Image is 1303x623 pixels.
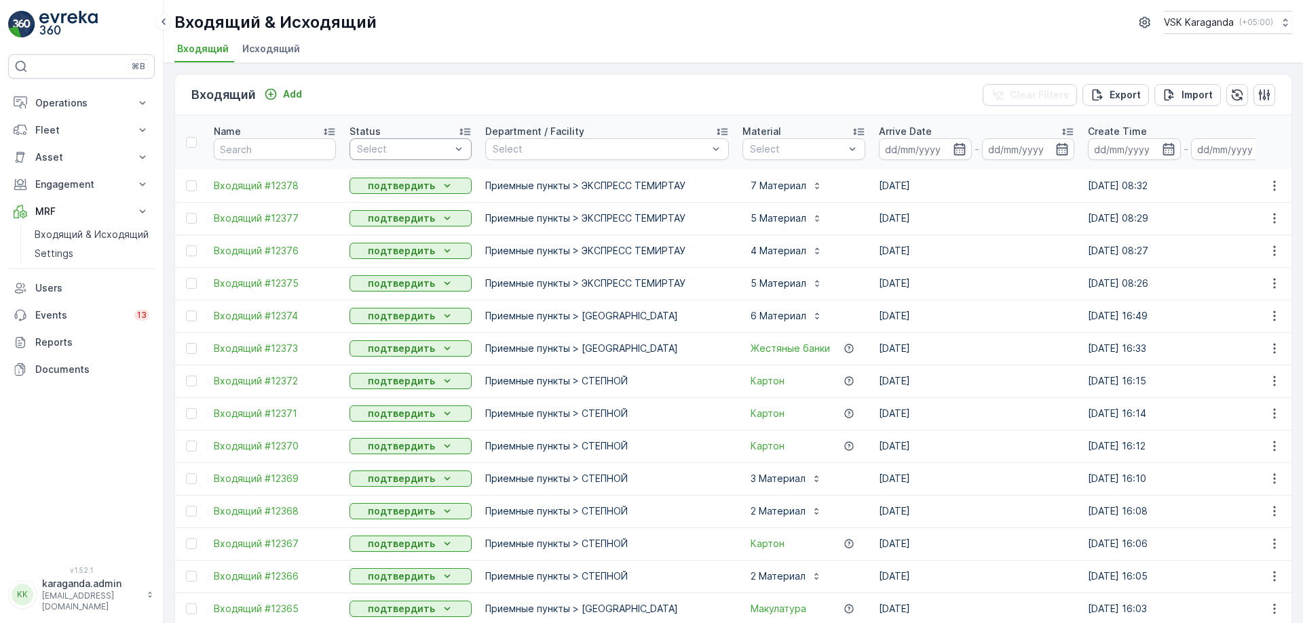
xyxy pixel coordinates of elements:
[350,503,472,519] button: подтвердить
[368,277,435,290] p: подтвердить
[214,125,241,138] p: Name
[1081,300,1290,332] td: [DATE] 16:49
[485,342,729,355] p: Приемные пункты > [GEOGRAPHIC_DATA]
[751,342,830,355] a: Жестяные банки
[350,340,472,357] button: подтвердить
[1010,88,1069,102] p: Clear Filters
[12,584,33,605] div: KK
[186,376,197,386] div: Toggle Row Selected
[742,500,830,522] button: 2 Материал
[350,210,472,226] button: подтвердить
[174,12,377,33] p: Входящий & Исходящий
[350,373,472,389] button: подтвердить
[29,244,155,263] a: Settings
[1081,397,1290,430] td: [DATE] 16:14
[751,439,785,453] span: Картон
[214,179,336,193] a: Входящий #12378
[1081,365,1290,397] td: [DATE] 16:15
[872,495,1081,527] td: [DATE]
[485,537,729,550] p: Приемные пункты > СТЕПНОЙ
[872,202,1081,235] td: [DATE]
[214,537,336,550] a: Входящий #12367
[35,281,149,295] p: Users
[493,142,708,156] p: Select
[8,11,35,38] img: logo
[485,504,729,518] p: Приемные пункты > СТЕПНОЙ
[214,374,336,388] span: Входящий #12372
[1081,332,1290,365] td: [DATE] 16:33
[214,277,336,290] span: Входящий #12375
[1191,138,1284,160] input: dd/mm/yyyy
[485,179,729,193] p: Приемные пункты > ЭКСПРЕСС ТЕМИРТАУ
[368,309,435,323] p: подтвердить
[186,180,197,191] div: Toggle Row Selected
[1110,88,1141,102] p: Export
[39,11,98,38] img: logo_light-DOdMpM7g.png
[872,235,1081,267] td: [DATE]
[872,527,1081,560] td: [DATE]
[1184,141,1188,157] p: -
[35,247,73,260] p: Settings
[872,560,1081,592] td: [DATE]
[214,569,336,583] a: Входящий #12366
[1081,462,1290,495] td: [DATE] 16:10
[8,302,155,329] a: Events13
[742,125,781,138] p: Material
[137,310,147,321] p: 13
[35,363,149,376] p: Documents
[485,277,729,290] p: Приемные пункты > ЭКСПРЕСС ТЕМИРТАУ
[132,61,145,72] p: ⌘B
[259,86,307,102] button: Add
[214,407,336,420] span: Входящий #12371
[751,569,806,583] p: 2 Материал
[368,179,435,193] p: подтвердить
[8,117,155,144] button: Fleet
[29,225,155,244] a: Входящий & Исходящий
[1154,84,1221,106] button: Import
[1081,560,1290,592] td: [DATE] 16:05
[368,407,435,420] p: подтвердить
[879,138,972,160] input: dd/mm/yyyy
[751,407,785,420] span: Картон
[368,602,435,616] p: подтвердить
[879,125,932,138] p: Arrive Date
[742,273,831,294] button: 5 Материал
[350,568,472,584] button: подтвердить
[35,336,149,349] p: Reports
[368,212,435,225] p: подтвердить
[214,244,336,258] a: Входящий #12376
[214,342,336,355] a: Входящий #12373
[357,142,451,156] p: Select
[485,125,584,138] p: Department / Facility
[872,300,1081,332] td: [DATE]
[751,179,806,193] p: 7 Материал
[8,566,155,574] span: v 1.52.1
[350,308,472,324] button: подтвердить
[1088,138,1181,160] input: dd/mm/yyyy
[872,430,1081,462] td: [DATE]
[1081,430,1290,462] td: [DATE] 16:12
[1088,125,1147,138] p: Create Time
[350,243,472,259] button: подтвердить
[485,602,729,616] p: Приемные пункты > [GEOGRAPHIC_DATA]
[350,438,472,454] button: подтвердить
[368,569,435,583] p: подтвердить
[214,309,336,323] a: Входящий #12374
[214,602,336,616] span: Входящий #12365
[8,144,155,171] button: Asset
[214,439,336,453] a: Входящий #12370
[35,228,149,241] p: Входящий & Исходящий
[742,468,830,489] button: 3 Материал
[186,506,197,517] div: Toggle Row Selected
[368,374,435,388] p: подтвердить
[8,329,155,356] a: Reports
[485,439,729,453] p: Приемные пункты > СТЕПНОЙ
[751,504,806,518] p: 2 Материал
[186,278,197,289] div: Toggle Row Selected
[1081,169,1290,202] td: [DATE] 08:32
[177,42,229,56] span: Входящий
[751,212,806,225] p: 5 Материал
